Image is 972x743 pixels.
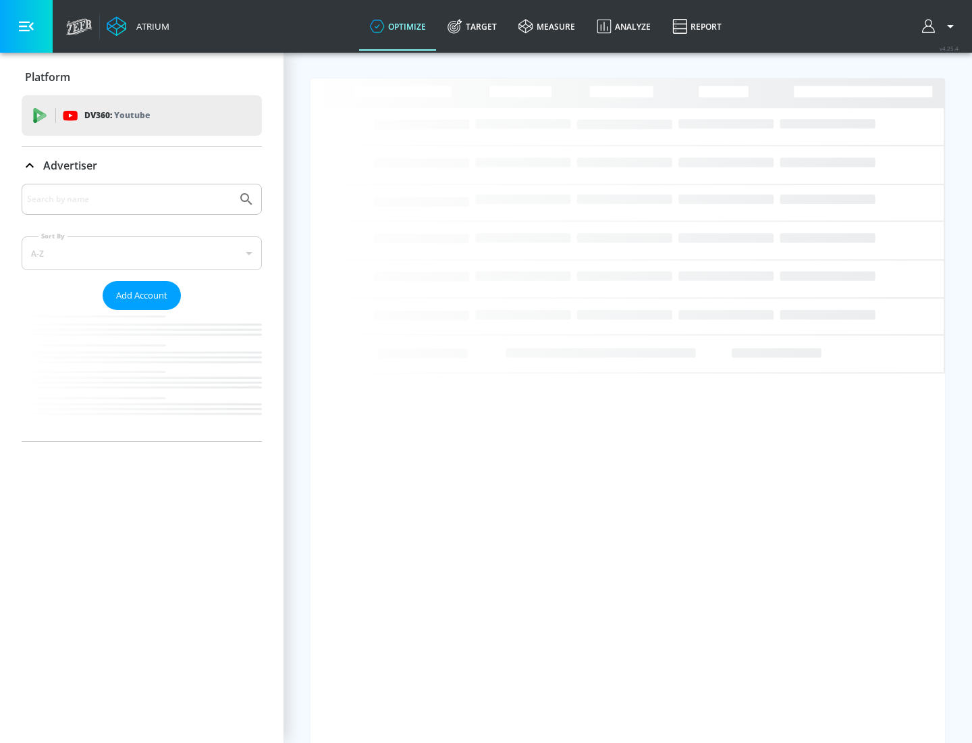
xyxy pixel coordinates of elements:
span: v 4.25.4 [940,45,959,52]
p: Advertiser [43,158,97,173]
div: A-Z [22,236,262,270]
input: Search by name [27,190,232,208]
div: Atrium [131,20,169,32]
div: Platform [22,58,262,96]
a: optimize [359,2,437,51]
span: Add Account [116,288,167,303]
button: Add Account [103,281,181,310]
a: Report [661,2,732,51]
div: DV360: Youtube [22,95,262,136]
p: Youtube [114,108,150,122]
a: Analyze [586,2,661,51]
a: Target [437,2,508,51]
div: Advertiser [22,184,262,441]
p: Platform [25,70,70,84]
label: Sort By [38,232,67,240]
a: Atrium [107,16,169,36]
div: Advertiser [22,147,262,184]
p: DV360: [84,108,150,123]
nav: list of Advertiser [22,310,262,441]
a: measure [508,2,586,51]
